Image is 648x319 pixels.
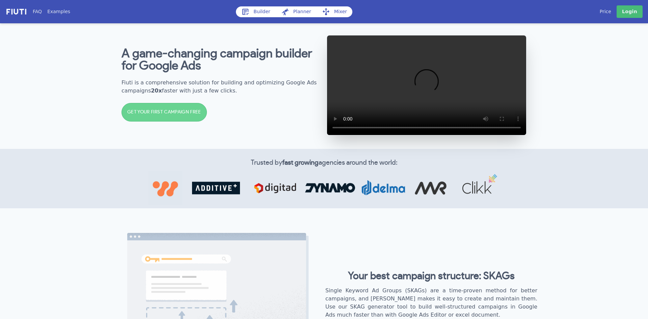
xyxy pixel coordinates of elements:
a: GET YOUR FIRST CAMPAIGN FREE [122,103,207,122]
h2: Fiuti is a comprehensive solution for building and optimizing Google Ads campaigns faster with ju... [122,79,321,95]
a: Builder [236,6,276,17]
img: d3352e4.png [360,180,407,196]
img: cb4d2d3.png [407,172,454,204]
img: 5680c82.png [454,172,500,204]
a: Examples [47,8,70,15]
b: A game-changing campaign builder for Google Ads [122,48,312,72]
b: 20x [151,87,162,94]
a: FAQ [33,8,42,15]
img: b8f48c0.jpg [148,171,182,205]
a: Login [617,5,643,18]
img: 83c4e68.jpg [305,183,356,193]
a: Mixer [317,6,352,17]
a: Planner [276,6,317,17]
a: Price [600,8,611,15]
img: f731f27.png [5,8,27,16]
img: abf0a6e.png [186,175,246,201]
b: fast growing [282,159,319,166]
h2: Trusted by agencies around the world: [130,158,518,168]
h2: Single Keyword Ad Groups (SKAGs) are a time-proven method for better campaigns, and [PERSON_NAME]... [325,287,537,319]
b: Your best campaign structure: SKAGs [348,271,515,281]
img: 7aba02c.png [246,174,304,203]
video: Google Ads SKAG tool video [327,35,526,135]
